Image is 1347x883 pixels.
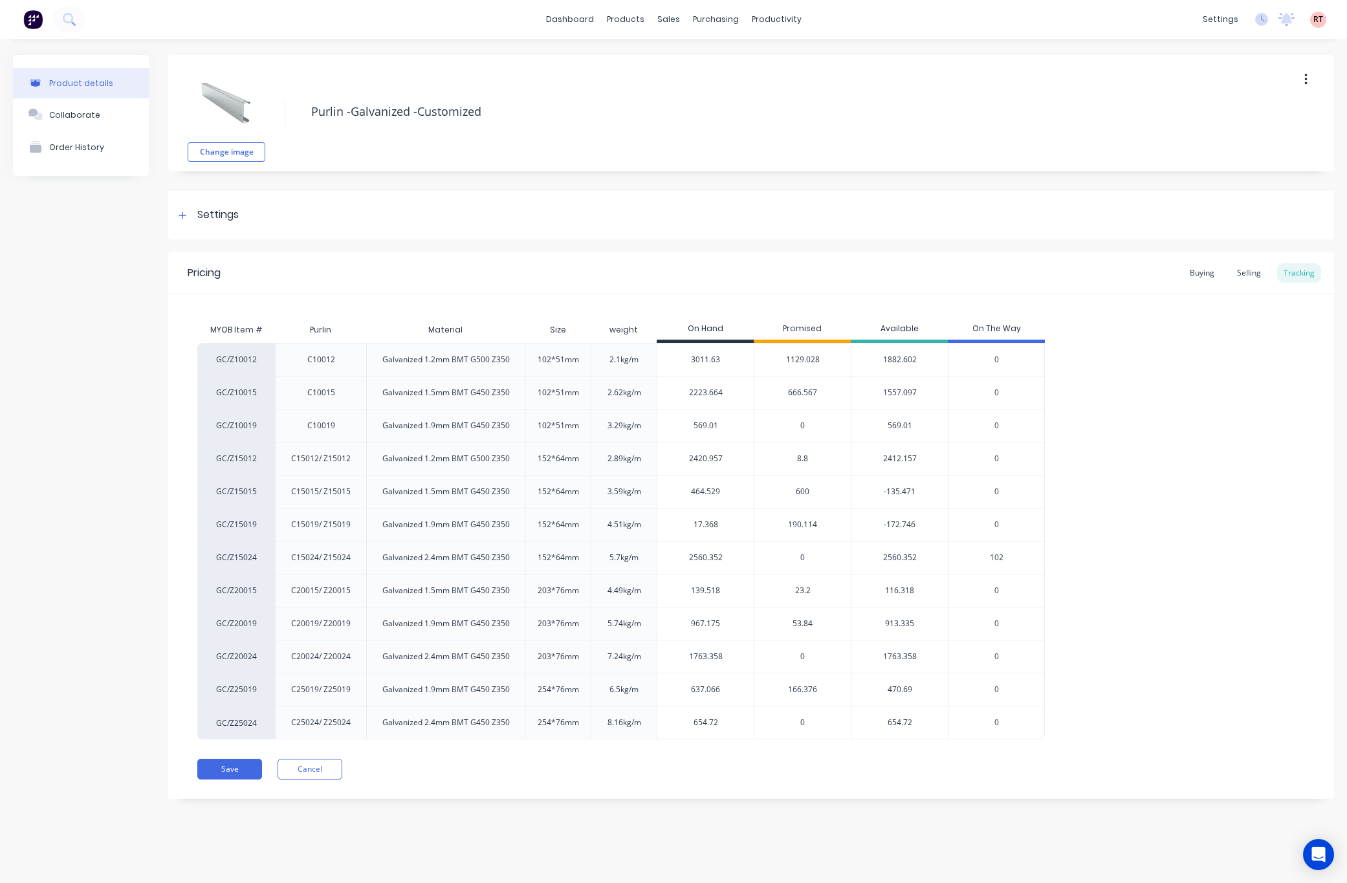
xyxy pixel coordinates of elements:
[23,10,43,29] img: Factory
[657,442,754,475] div: 2420.957
[745,10,808,29] div: productivity
[994,420,999,431] span: 0
[994,519,999,530] span: 0
[197,607,275,640] div: GC/Z20019
[197,442,275,475] div: GC/Z15012
[197,317,275,343] div: MYOB Item #
[382,618,510,629] div: Galvanized 1.9mm BMT G450 Z350
[197,376,275,409] div: GC/Z10015
[291,684,351,695] div: C25019/ Z25019
[994,387,999,398] span: 0
[382,486,510,497] div: Galvanized 1.5mm BMT G450 Z350
[795,585,811,596] span: 23.2
[788,387,817,398] span: 666.567
[657,343,754,376] div: 3011.63
[382,684,510,695] div: Galvanized 1.9mm BMT G450 Z350
[608,486,641,497] div: 3.59kg/m
[197,409,275,442] div: GC/Z10019
[788,519,817,530] span: 190.114
[800,420,805,431] span: 0
[305,96,1207,127] textarea: Purlin -Galvanized -Customized
[851,640,948,673] div: 1763.358
[948,317,1045,343] div: On The Way
[851,343,948,376] div: 1882.602
[657,607,754,640] div: 967.175
[307,420,335,431] div: C10019
[851,706,948,739] div: 654.72
[197,541,275,574] div: GC/Z15024
[608,420,641,431] div: 3.29kg/m
[13,131,149,163] button: Order History
[382,387,510,398] div: Galvanized 1.5mm BMT G450 Z350
[1231,263,1267,283] div: Selling
[793,618,813,629] span: 53.84
[382,354,510,365] div: Galvanized 1.2mm BMT G500 Z350
[278,759,342,779] button: Cancel
[851,607,948,640] div: 913.335
[657,541,754,574] div: 2560.352
[657,673,754,706] div: 637.066
[197,706,275,739] div: GC/Z25024
[197,508,275,541] div: GC/Z15019
[382,585,510,596] div: Galvanized 1.5mm BMT G450 Z350
[994,453,999,464] span: 0
[608,618,641,629] div: 5.74kg/m
[609,552,639,563] div: 5.7kg/m
[291,519,351,530] div: C15019/ Z15019
[307,354,335,365] div: C10012
[197,574,275,607] div: GC/Z20015
[851,673,948,706] div: 470.69
[291,717,351,728] div: C25024/ Z25024
[800,651,805,662] span: 0
[608,387,641,398] div: 2.62kg/m
[194,71,259,136] img: file
[754,317,851,343] div: Promised
[851,317,948,343] div: Available
[382,420,510,431] div: Galvanized 1.9mm BMT G450 Z350
[49,78,113,88] div: Product details
[382,519,510,530] div: Galvanized 1.9mm BMT G450 Z350
[382,453,510,464] div: Galvanized 1.2mm BMT G500 Z350
[1303,839,1334,870] div: Open Intercom Messenger
[291,552,351,563] div: C15024/ Z15024
[994,585,999,596] span: 0
[538,453,579,464] div: 152*64mm
[657,317,754,343] div: On Hand
[197,673,275,706] div: GC/Z25019
[49,142,104,152] div: Order History
[538,585,579,596] div: 203*76mm
[788,684,817,695] span: 166.376
[382,651,510,662] div: Galvanized 2.4mm BMT G450 Z350
[197,343,275,376] div: GC/Z10012
[13,98,149,131] button: Collaborate
[538,618,579,629] div: 203*76mm
[538,552,579,563] div: 152*64mm
[197,475,275,508] div: GC/Z15015
[188,265,221,281] div: Pricing
[851,541,948,574] div: 2560.352
[49,110,100,120] div: Collaborate
[13,68,149,98] button: Product details
[307,387,335,398] div: C10015
[382,552,510,563] div: Galvanized 2.4mm BMT G450 Z350
[538,717,579,728] div: 254*76mm
[1196,10,1245,29] div: settings
[851,508,948,541] div: -172.746
[994,684,999,695] span: 0
[686,10,745,29] div: purchasing
[1183,263,1221,283] div: Buying
[657,508,754,541] div: 17.368
[851,409,948,442] div: 569.01
[291,585,351,596] div: C20015/ Z20015
[609,684,639,695] div: 6.5kg/m
[538,651,579,662] div: 203*76mm
[800,717,805,728] span: 0
[382,717,510,728] div: Galvanized 2.4mm BMT G450 Z350
[291,618,351,629] div: C20019/ Z20019
[1313,14,1323,25] span: RT
[538,519,579,530] div: 152*64mm
[188,142,265,162] button: Change image
[657,376,754,409] div: 2223.664
[300,314,342,346] div: Purlin
[994,354,999,365] span: 0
